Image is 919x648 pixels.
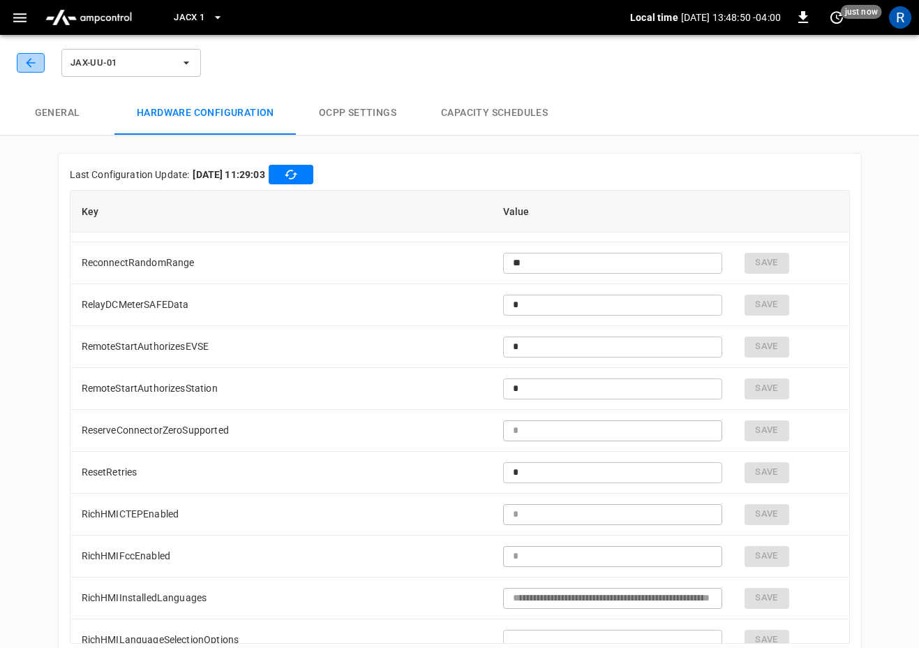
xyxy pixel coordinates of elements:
td: ResetRetries [70,452,492,494]
td: RichHMIFccEnabled [70,536,492,577]
span: JAX-UU-01 [70,55,174,71]
div: profile-icon [889,6,911,29]
td: RemoteStartAuthorizesEVSE [70,326,492,368]
td: RichHMICTEPEnabled [70,494,492,536]
td: RelayDCMeterSAFEData [70,284,492,326]
button: Hardware configuration [114,91,297,135]
span: just now [841,5,882,19]
b: [DATE] 11:29:03 [193,168,264,182]
img: ampcontrol.io logo [40,4,137,31]
button: Capacity Schedules [419,91,570,135]
button: JAX-UU-01 [61,49,201,77]
th: Key [70,191,492,233]
p: Local time [630,10,678,24]
th: Value [492,191,733,233]
span: JACX 1 [174,10,204,26]
button: JACX 1 [168,4,228,31]
td: RemoteStartAuthorizesStation [70,368,492,410]
p: Last Configuration Update: [70,168,190,182]
td: ReconnectRandomRange [70,242,492,284]
button: OCPP settings [297,91,419,135]
p: [DATE] 13:48:50 -04:00 [681,10,781,24]
td: RichHMIInstalledLanguages [70,577,492,619]
td: ReserveConnectorZeroSupported [70,410,492,452]
button: set refresh interval [825,6,848,29]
